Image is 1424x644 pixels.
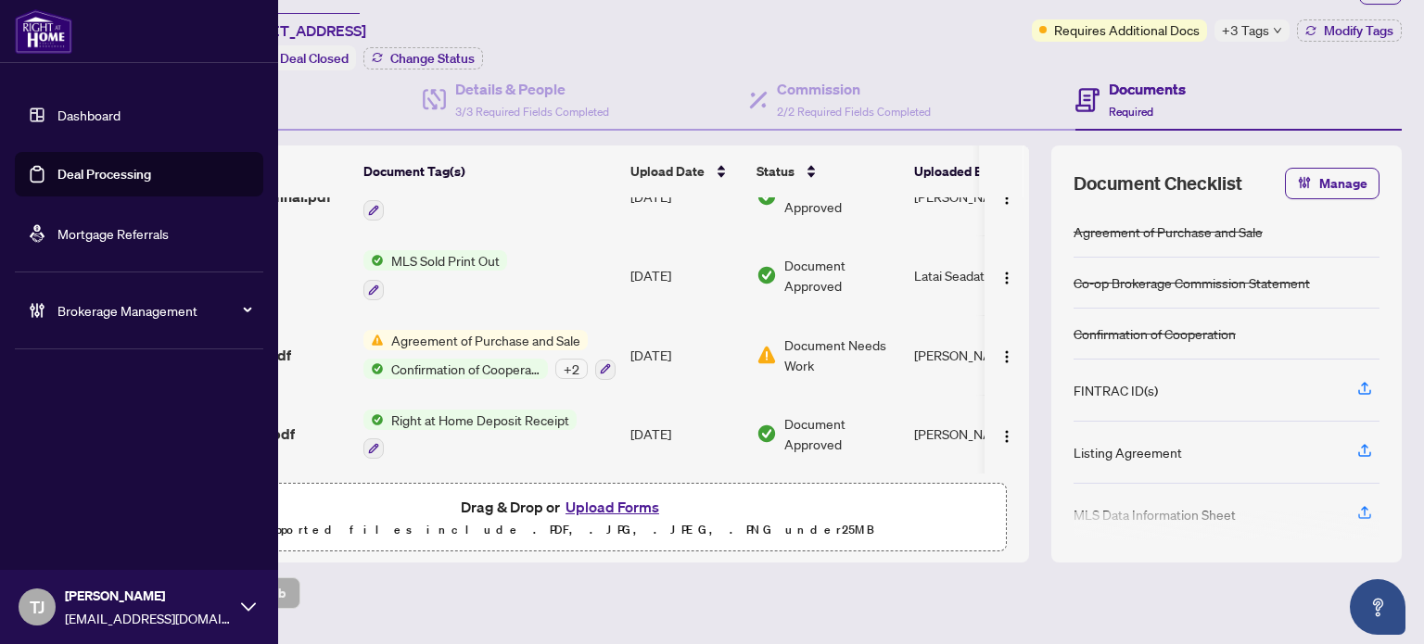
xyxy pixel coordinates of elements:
[999,349,1014,364] img: Logo
[1074,380,1158,400] div: FINTRAC ID(s)
[1222,19,1269,41] span: +3 Tags
[1074,323,1236,344] div: Confirmation of Cooperation
[120,484,1006,552] span: Drag & Drop orUpload FormsSupported files include .PDF, .JPG, .JPEG, .PNG under25MB
[363,250,384,271] img: Status Icon
[1074,272,1310,293] div: Co-op Brokerage Commission Statement
[907,315,1046,395] td: [PERSON_NAME]
[57,300,250,321] span: Brokerage Management
[65,586,232,606] span: [PERSON_NAME]
[907,395,1046,474] td: [PERSON_NAME]
[363,359,384,379] img: Status Icon
[230,45,356,70] div: Status:
[363,47,483,69] button: Change Status
[1054,19,1200,40] span: Requires Additional Docs
[1074,221,1263,242] div: Agreement of Purchase and Sale
[1074,170,1242,196] span: Document Checklist
[1324,24,1393,37] span: Modify Tags
[999,191,1014,206] img: Logo
[560,495,665,519] button: Upload Forms
[1109,78,1186,100] h4: Documents
[363,410,384,430] img: Status Icon
[784,413,899,454] span: Document Approved
[363,330,616,380] button: Status IconAgreement of Purchase and SaleStatus IconConfirmation of Cooperation+2
[363,410,577,460] button: Status IconRight at Home Deposit Receipt
[623,235,749,315] td: [DATE]
[992,419,1022,448] button: Logo
[1109,105,1153,119] span: Required
[756,265,777,285] img: Document Status
[784,335,899,375] span: Document Needs Work
[356,145,623,197] th: Document Tag(s)
[30,594,44,620] span: TJ
[992,260,1022,290] button: Logo
[1074,504,1236,524] div: MLS Data Information Sheet
[1297,19,1402,42] button: Modify Tags
[777,78,931,100] h4: Commission
[907,145,1046,197] th: Uploaded By
[555,359,588,379] div: + 2
[749,145,907,197] th: Status
[756,345,777,365] img: Document Status
[57,107,121,123] a: Dashboard
[15,9,72,54] img: logo
[57,166,151,183] a: Deal Processing
[1319,169,1367,198] span: Manage
[756,423,777,444] img: Document Status
[777,105,931,119] span: 2/2 Required Fields Completed
[57,225,169,242] a: Mortgage Referrals
[623,315,749,395] td: [DATE]
[1285,168,1379,199] button: Manage
[623,395,749,474] td: [DATE]
[280,50,349,67] span: Deal Closed
[384,250,507,271] span: MLS Sold Print Out
[1074,442,1182,462] div: Listing Agreement
[384,410,577,430] span: Right at Home Deposit Receipt
[363,330,384,350] img: Status Icon
[384,330,588,350] span: Agreement of Purchase and Sale
[461,495,665,519] span: Drag & Drop or
[999,429,1014,444] img: Logo
[756,161,795,182] span: Status
[784,255,899,296] span: Document Approved
[1350,579,1405,635] button: Open asap
[455,78,609,100] h4: Details & People
[907,235,1046,315] td: Latai Seadat
[630,161,705,182] span: Upload Date
[1273,26,1282,35] span: down
[384,359,548,379] span: Confirmation of Cooperation
[992,340,1022,370] button: Logo
[363,250,507,300] button: Status IconMLS Sold Print Out
[65,608,232,628] span: [EMAIL_ADDRESS][DOMAIN_NAME]
[999,271,1014,285] img: Logo
[131,519,995,541] p: Supported files include .PDF, .JPG, .JPEG, .PNG under 25 MB
[455,105,609,119] span: 3/3 Required Fields Completed
[230,19,366,42] span: [STREET_ADDRESS]
[390,52,475,65] span: Change Status
[623,145,749,197] th: Upload Date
